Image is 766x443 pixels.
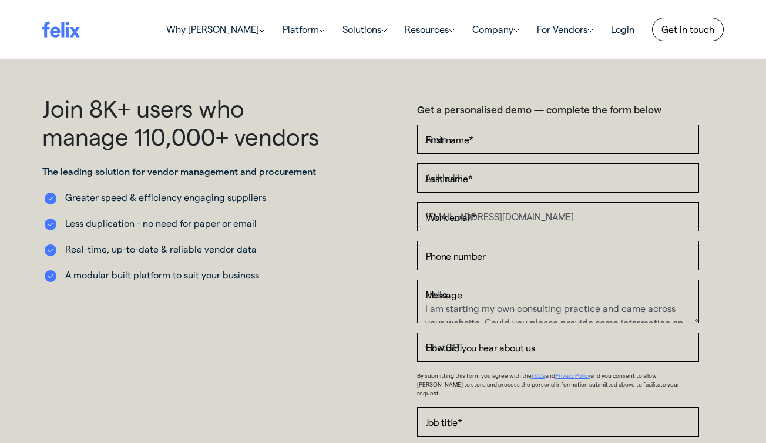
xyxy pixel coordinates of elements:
[545,372,555,379] span: and
[652,18,724,41] a: Get in touch
[417,372,531,379] span: By submitting this form you agree with the
[42,190,324,204] li: Greater speed & efficiency engaging suppliers
[528,18,602,41] a: For Vendors
[42,21,80,37] img: felix logo
[417,280,699,323] textarea: Hello, I am starting my own consulting practice and came across your website. Could you please pr...
[396,18,463,41] a: Resources
[42,166,316,177] strong: The leading solution for vendor management and procurement
[274,18,334,41] a: Platform
[417,372,680,397] span: and you consent to allow [PERSON_NAME] to store and process the personal information submitted ab...
[417,103,661,115] strong: Get a personalised demo — complete the form below
[555,372,590,379] a: Privacy Policy
[531,372,545,379] a: T&Cs
[42,94,324,150] h1: Join 8K+ users who manage 110,000+ vendors
[334,18,396,41] a: Solutions
[463,18,528,41] a: Company
[42,216,324,230] li: Less duplication - no need for paper or email
[157,18,274,41] a: Why [PERSON_NAME]
[602,18,643,41] a: Login
[42,268,324,282] li: A modular built platform to suit your business
[42,242,324,256] li: Real-time, up-to-date & reliable vendor data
